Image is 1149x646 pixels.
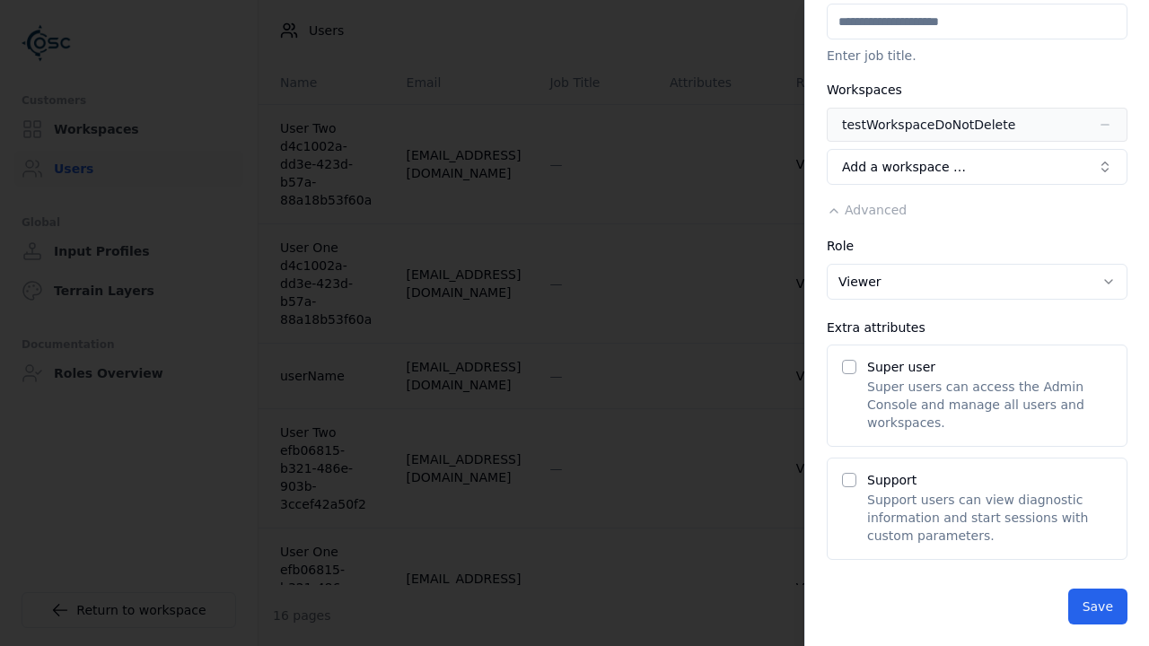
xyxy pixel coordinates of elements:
[827,321,1127,334] div: Extra attributes
[867,491,1112,545] p: Support users can view diagnostic information and start sessions with custom parameters.
[827,83,902,97] label: Workspaces
[867,360,935,374] label: Super user
[827,239,854,253] label: Role
[842,116,1015,134] div: testWorkspaceDoNotDelete
[827,47,1127,65] p: Enter job title.
[845,203,907,217] span: Advanced
[1068,589,1127,624] button: Save
[842,158,966,176] span: Add a workspace …
[867,473,917,487] label: Support
[827,201,907,219] button: Advanced
[867,378,1112,432] p: Super users can access the Admin Console and manage all users and workspaces.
